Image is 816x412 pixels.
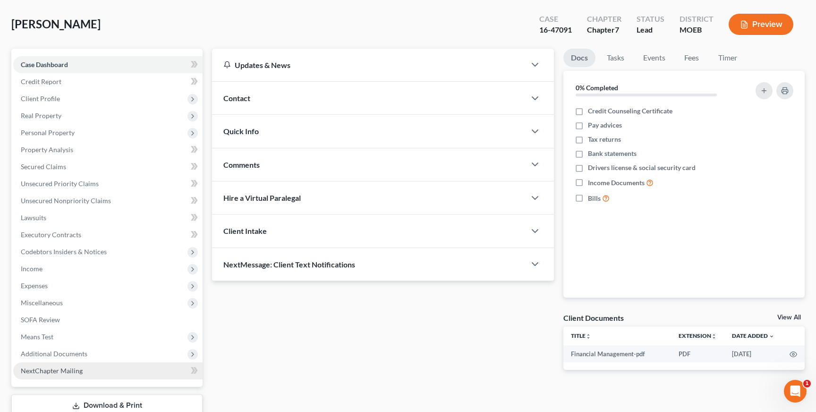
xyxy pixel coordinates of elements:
[223,94,250,103] span: Contact
[680,14,714,25] div: District
[711,334,717,339] i: unfold_more
[21,248,107,256] span: Codebtors Insiders & Notices
[13,311,203,328] a: SOFA Review
[13,209,203,226] a: Lawsuits
[21,94,60,103] span: Client Profile
[539,14,572,25] div: Case
[223,260,355,269] span: NextMessage: Client Text Notifications
[729,14,793,35] button: Preview
[777,314,801,321] a: View All
[588,194,601,203] span: Bills
[21,129,75,137] span: Personal Property
[784,380,807,403] iframe: Intercom live chat
[539,25,572,35] div: 16-47091
[588,178,645,188] span: Income Documents
[587,25,621,35] div: Chapter
[563,345,671,362] td: Financial Management-pdf
[21,333,53,341] span: Means Test
[223,226,267,235] span: Client Intake
[21,231,81,239] span: Executory Contracts
[21,163,66,171] span: Secured Claims
[586,334,591,339] i: unfold_more
[21,146,73,154] span: Property Analysis
[637,14,664,25] div: Status
[21,350,87,358] span: Additional Documents
[21,316,60,324] span: SOFA Review
[587,14,621,25] div: Chapter
[13,141,203,158] a: Property Analysis
[680,25,714,35] div: MOEB
[13,73,203,90] a: Credit Report
[223,160,260,169] span: Comments
[677,49,707,67] a: Fees
[13,158,203,175] a: Secured Claims
[21,112,61,120] span: Real Property
[588,163,696,172] span: Drivers license & social security card
[223,127,259,136] span: Quick Info
[13,362,203,379] a: NextChapter Mailing
[21,77,61,86] span: Credit Report
[588,135,621,144] span: Tax returns
[724,345,782,362] td: [DATE]
[563,313,624,323] div: Client Documents
[13,226,203,243] a: Executory Contracts
[13,56,203,73] a: Case Dashboard
[13,175,203,192] a: Unsecured Priority Claims
[732,332,774,339] a: Date Added expand_more
[599,49,632,67] a: Tasks
[679,332,717,339] a: Extensionunfold_more
[563,49,595,67] a: Docs
[711,49,745,67] a: Timer
[588,106,672,116] span: Credit Counseling Certificate
[588,120,622,130] span: Pay advices
[571,332,591,339] a: Titleunfold_more
[588,149,637,158] span: Bank statements
[803,380,811,387] span: 1
[576,84,618,92] strong: 0% Completed
[11,17,101,31] span: [PERSON_NAME]
[13,192,203,209] a: Unsecured Nonpriority Claims
[223,60,514,70] div: Updates & News
[21,367,83,375] span: NextChapter Mailing
[637,25,664,35] div: Lead
[21,214,46,222] span: Lawsuits
[615,25,619,34] span: 7
[21,60,68,69] span: Case Dashboard
[21,265,42,273] span: Income
[21,180,99,188] span: Unsecured Priority Claims
[636,49,673,67] a: Events
[769,334,774,339] i: expand_more
[671,345,724,362] td: PDF
[21,282,48,290] span: Expenses
[21,299,63,307] span: Miscellaneous
[21,197,111,205] span: Unsecured Nonpriority Claims
[223,193,301,202] span: Hire a Virtual Paralegal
